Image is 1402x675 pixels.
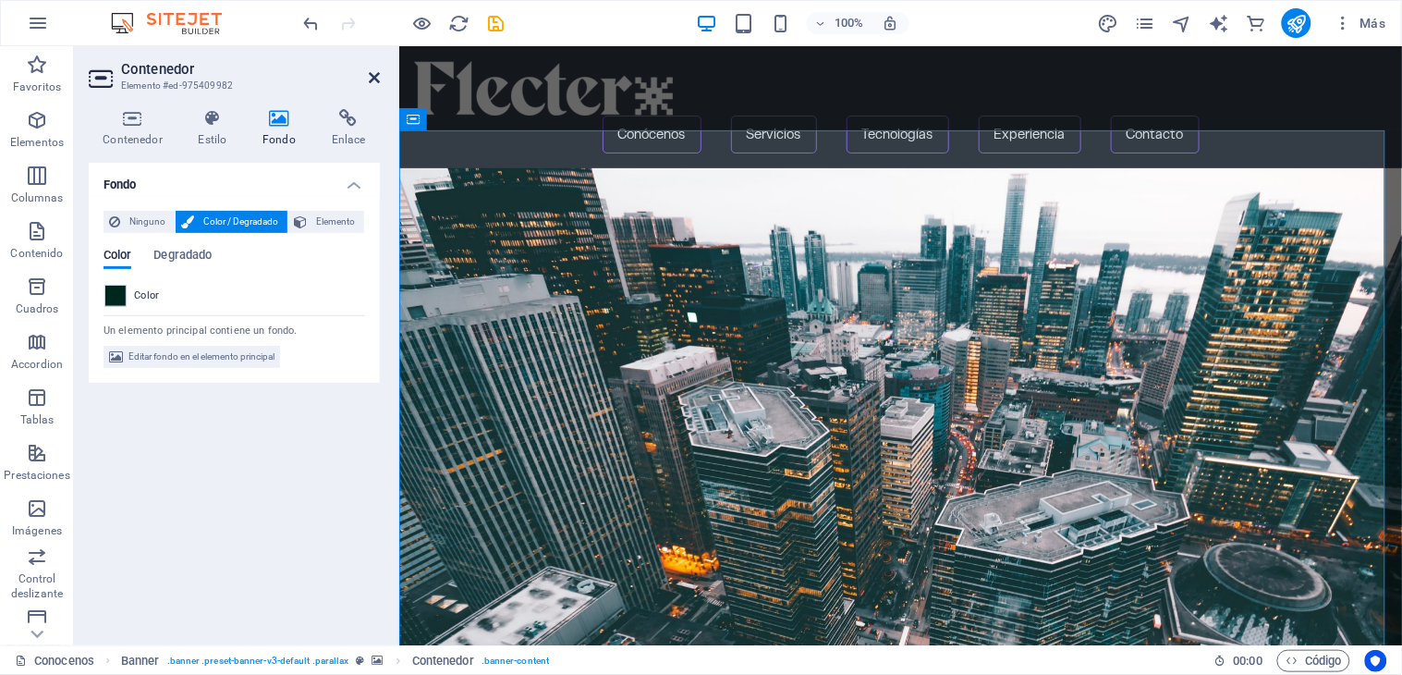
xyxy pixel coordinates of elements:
button: Editar fondo en el elemento principal [104,346,280,368]
i: Publicar [1286,13,1308,34]
i: Deshacer: Cambiar color de fondo (Ctrl+Z) [301,13,323,34]
h2: Contenedor [121,61,380,78]
h4: Contenedor [89,109,184,148]
i: AI Writer [1209,13,1230,34]
span: Ninguno [126,211,169,233]
button: Usercentrics [1365,650,1387,672]
button: undo [300,12,323,34]
p: Favoritos [13,80,61,94]
p: Tablas [20,412,55,427]
span: . banner .preset-banner-v3-default .parallax [167,650,349,672]
h6: Tiempo de la sesión [1214,650,1263,672]
button: Más [1326,8,1394,38]
button: Color / Degradado [176,211,287,233]
button: pages [1134,12,1156,34]
p: Columnas [11,190,64,205]
button: Haz clic para salir del modo de previsualización y seguir editando [411,12,433,34]
i: Diseño (Ctrl+Alt+Y) [1098,13,1119,34]
h6: 100% [835,12,864,34]
i: Comercio [1246,13,1267,34]
h4: Fondo [89,163,380,196]
p: Accordion [11,357,63,372]
button: publish [1282,8,1311,38]
button: design [1097,12,1119,34]
h4: Enlace [317,109,380,148]
div: Un elemento principal contiene un fondo. [104,315,365,339]
button: save [485,12,507,34]
i: Este elemento es un preajuste personalizable [357,656,365,666]
p: Elementos [10,135,64,150]
button: Código [1277,650,1350,672]
a: Haz clic para cancelar la selección y doble clic para abrir páginas [15,650,94,672]
span: Elemento [312,211,359,233]
span: Contenedor [412,650,474,672]
h4: Estilo [184,109,249,148]
i: Este elemento contiene un fondo [372,656,384,666]
p: Contenido [10,246,63,261]
button: Elemento [288,211,364,233]
button: 100% [807,12,872,34]
span: Color / Degradado [200,211,282,233]
span: Haz clic para seleccionar y doble clic para editar [121,650,160,672]
i: Al redimensionar, ajustar el nivel de zoom automáticamente para ajustarse al dispositivo elegido. [883,15,899,31]
span: Color [134,288,160,303]
i: Navegador [1172,13,1193,34]
p: Imágenes [12,523,62,538]
span: Degradado [153,244,212,270]
img: Editor Logo [106,12,245,34]
p: Cuadros [16,301,59,316]
h4: Fondo [249,109,318,148]
button: reload [448,12,470,34]
span: Editar fondo en el elemento principal [128,346,274,368]
nav: breadcrumb [121,650,549,672]
span: 00 00 [1234,650,1262,672]
i: Páginas (Ctrl+Alt+S) [1135,13,1156,34]
span: . banner-content [482,650,549,672]
button: navigator [1171,12,1193,34]
span: Código [1286,650,1342,672]
span: Más [1334,14,1386,32]
span: Color [104,244,131,270]
p: Prestaciones [4,468,69,483]
button: Ninguno [104,211,175,233]
h3: Elemento #ed-975409982 [121,78,343,94]
button: commerce [1245,12,1267,34]
span: : [1247,654,1250,668]
button: text_generator [1208,12,1230,34]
